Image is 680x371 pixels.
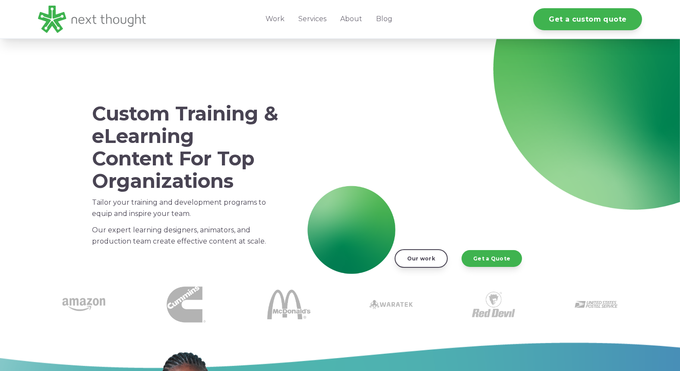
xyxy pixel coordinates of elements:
img: McDonalds 1 [267,283,310,326]
iframe: NextThought Reel [326,95,585,241]
a: Get a Quote [462,250,522,266]
h1: Custom Training & eLearning Content For Top Organizations [92,102,278,192]
img: Cummins [167,285,206,324]
a: Our work [395,249,448,267]
img: Red Devil [472,283,515,326]
img: LG - NextThought Logo [38,6,146,33]
img: Waratek logo [370,283,413,326]
p: Tailor your training and development programs to equip and inspire your team. [92,197,278,219]
img: USPS [575,283,618,326]
p: Our expert learning designers, animators, and production team create effective content at scale. [92,225,278,247]
a: Get a custom quote [533,8,642,30]
img: amazon-1 [62,283,105,326]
